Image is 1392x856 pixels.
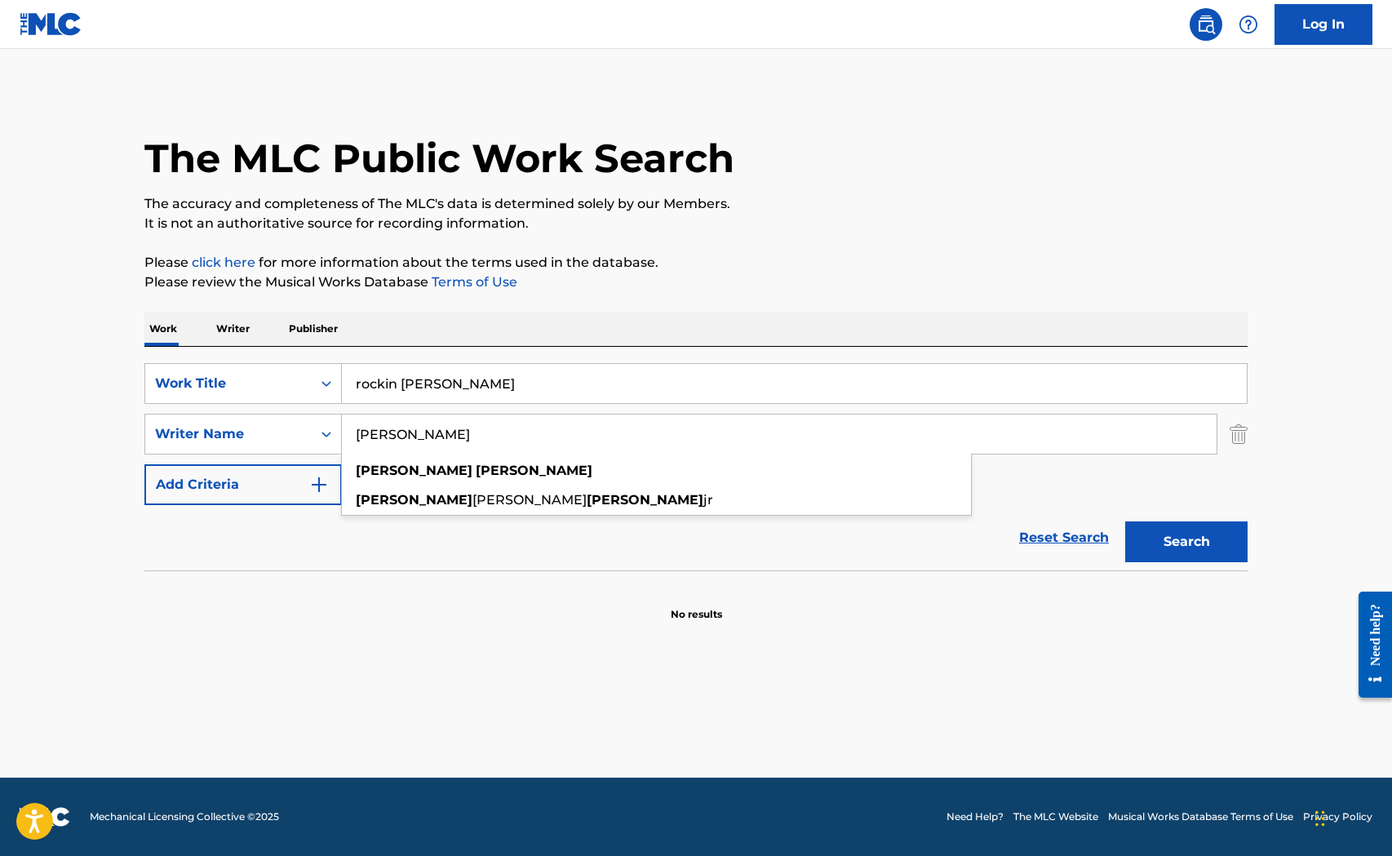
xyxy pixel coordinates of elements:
strong: [PERSON_NAME] [356,492,472,508]
a: Privacy Policy [1303,809,1372,824]
div: Help [1232,8,1265,41]
p: Writer [211,312,255,346]
div: Writer Name [155,424,302,444]
a: Terms of Use [428,274,517,290]
p: Work [144,312,182,346]
img: search [1196,15,1216,34]
img: Delete Criterion [1230,414,1248,455]
button: Search [1125,521,1248,562]
p: The accuracy and completeness of The MLC's data is determined solely by our Members. [144,194,1248,214]
a: click here [192,255,255,270]
a: Public Search [1190,8,1222,41]
a: Reset Search [1011,520,1117,556]
button: Add Criteria [144,464,342,505]
span: [PERSON_NAME] [472,492,587,508]
span: jr [703,492,713,508]
strong: [PERSON_NAME] [476,463,592,478]
p: Please review the Musical Works Database [144,273,1248,292]
p: It is not an authoritative source for recording information. [144,214,1248,233]
strong: [PERSON_NAME] [356,463,472,478]
iframe: Resource Center [1346,579,1392,711]
a: The MLC Website [1013,809,1098,824]
form: Search Form [144,363,1248,570]
img: logo [20,807,70,827]
a: Log In [1275,4,1372,45]
p: No results [671,588,722,622]
iframe: Chat Widget [1310,778,1392,856]
div: Work Title [155,374,302,393]
a: Musical Works Database Terms of Use [1108,809,1293,824]
a: Need Help? [946,809,1004,824]
img: help [1239,15,1258,34]
img: 9d2ae6d4665cec9f34b9.svg [309,475,329,495]
h1: The MLC Public Work Search [144,134,734,183]
span: Mechanical Licensing Collective © 2025 [90,809,279,824]
p: Please for more information about the terms used in the database. [144,253,1248,273]
div: Drag [1315,794,1325,843]
strong: [PERSON_NAME] [587,492,703,508]
img: MLC Logo [20,12,82,36]
p: Publisher [284,312,343,346]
